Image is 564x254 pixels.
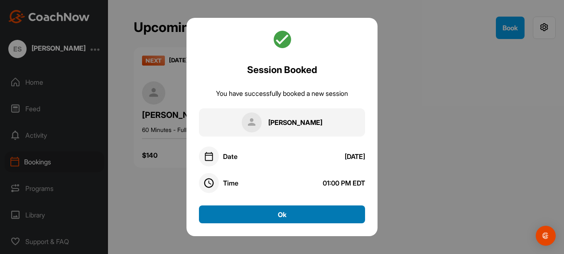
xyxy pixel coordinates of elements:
[536,226,556,246] div: Open Intercom Messenger
[247,63,317,77] h2: Session Booked
[323,179,365,187] div: 01:00 PM EDT
[199,205,365,223] button: Ok
[223,179,238,187] div: Time
[223,152,238,161] div: Date
[216,89,348,98] div: You have successfully booked a new session
[268,118,322,127] div: [PERSON_NAME]
[242,112,262,132] img: square_default-ef6cabf814de5a2bf16c804365e32c732080f9872bdf737d349900a9daf73cf9.png
[345,152,365,161] div: [DATE]
[204,151,214,161] img: date
[204,178,214,188] img: time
